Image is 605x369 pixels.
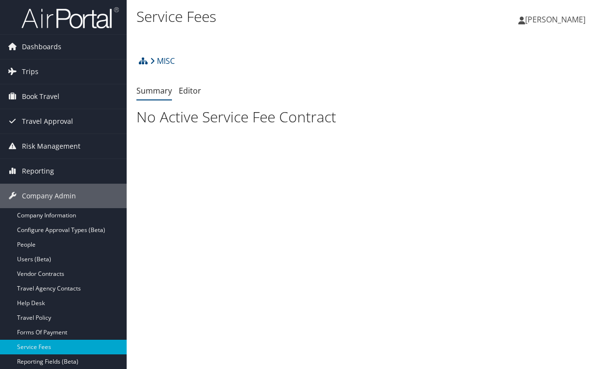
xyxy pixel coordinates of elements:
[22,184,76,208] span: Company Admin
[21,6,119,29] img: airportal-logo.png
[525,14,586,25] span: [PERSON_NAME]
[22,84,59,109] span: Book Travel
[136,6,442,27] h1: Service Fees
[22,134,80,158] span: Risk Management
[179,85,201,96] a: Editor
[22,59,38,84] span: Trips
[22,35,61,59] span: Dashboards
[22,109,73,134] span: Travel Approval
[136,85,172,96] a: Summary
[150,51,175,71] a: MISC
[136,107,595,127] h1: No Active Service Fee Contract
[518,5,595,34] a: [PERSON_NAME]
[22,159,54,183] span: Reporting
